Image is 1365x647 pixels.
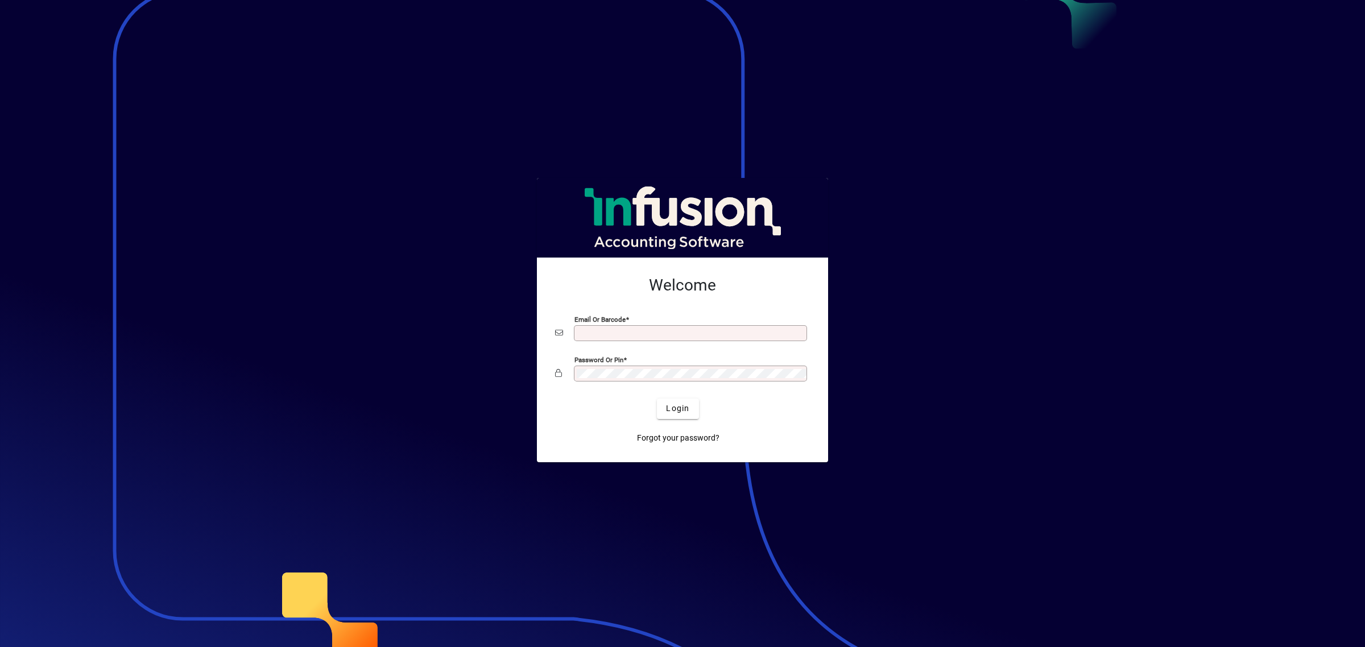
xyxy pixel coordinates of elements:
a: Forgot your password? [632,428,724,449]
mat-label: Password or Pin [574,355,623,363]
button: Login [657,399,698,419]
h2: Welcome [555,276,810,295]
span: Login [666,403,689,414]
mat-label: Email or Barcode [574,315,626,323]
span: Forgot your password? [637,432,719,444]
